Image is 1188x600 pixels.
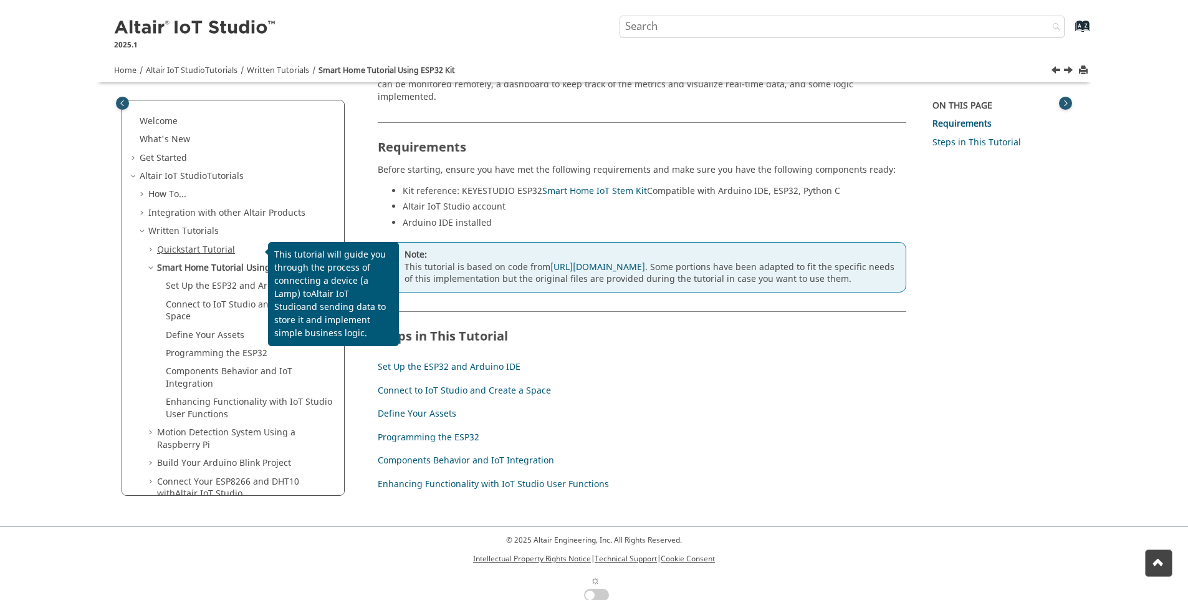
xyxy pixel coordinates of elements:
[915,17,1075,511] nav: On this page
[147,262,157,274] span: Collapse Smart Home Tutorial Using ESP32 Kit
[595,553,657,564] a: Technical Support
[113,17,353,503] nav: Table of Contents Container
[138,207,148,220] span: Expand Integration with other Altair Products
[378,122,906,160] h2: Requirements
[473,553,715,564] p: | |
[147,476,157,488] span: Expand Connect Your ESP8266 and DHT10 withAltair IoT Studio
[378,54,906,103] p: In this guide, you will go through the process of setting up a Smart Home system using an IoT kit...
[140,133,190,146] a: What's New
[1052,64,1062,79] a: Previous topic: Create a User Function to Automate the Process
[130,170,140,183] span: Collapse Altair IoT StudioTutorials
[157,426,295,452] a: Motion Detection System Using a Raspberry Pi
[542,185,647,198] a: Smart Home IoT Stem Kit
[95,54,1093,82] nav: Tools
[116,97,129,110] button: Toggle publishing table of content
[114,18,277,38] img: Altair IoT Studio
[140,152,187,165] a: Get Started
[473,535,715,546] p: © 2025 Altair Engineering, Inc. All Rights Reserved.
[378,384,551,397] a: Connect to IoT Studio and Create a Space
[146,65,237,76] a: Altair IoT StudioTutorials
[403,217,906,233] li: Arduino IDE installed
[157,243,235,256] a: Quickstart Tutorial
[378,164,906,177] p: Before starting, ensure you have met the following requirements and make sure you have the follow...
[274,288,349,314] span: Altair IoT Studio
[140,170,244,183] a: Altair IoT StudioTutorials
[403,185,906,201] li: Kit reference: KEYESTUDIO ESP32 Compatible with Arduino IDE, ESP32, Python C
[157,475,299,501] a: Connect Your ESP8266 and DHT10 withAltair IoT Studio
[590,572,601,589] span: ☼
[157,261,312,274] a: Smart Home Tutorial Using ESP32 Kit
[146,65,205,76] span: Altair IoT Studio
[147,457,157,470] span: Expand Build Your Arduino Blink Project
[378,454,554,467] a: Components Behavior and IoT Integration
[378,360,520,374] a: Set Up the ESP32 and Arduino IDE
[550,261,645,274] a: [URL][DOMAIN_NAME]
[378,311,906,349] h2: Steps in This Tutorial
[473,553,591,564] a: Intellectual Property Rights Notice
[175,487,242,500] span: Altair IoT Studio
[138,225,148,238] span: Collapse Written Tutorials
[1059,97,1072,110] button: Toggle topic table of content
[932,100,1066,112] div: On this page
[1080,62,1090,79] button: Print this page
[932,117,992,130] a: Requirements
[378,431,479,444] a: Programming the ESP32
[147,244,157,256] span: Expand Quickstart Tutorial
[319,65,455,76] a: Smart Home Tutorial Using ESP32 Kit
[148,206,305,220] a: Integration with other Altair Products
[148,188,186,201] a: How To...
[166,395,332,421] a: Enhancing Functionality with IoT Studio User Functions
[661,553,715,564] a: Cookie Consent
[114,39,277,51] p: 2025.1
[166,329,244,342] a: Define Your Assets
[247,65,309,76] a: Written Tutorials
[166,347,267,360] a: Programming the ESP32
[166,365,292,390] a: Components Behavior and IoT Integration
[620,16,1065,38] input: Search query
[166,279,309,293] a: Set Up the ESP32 and Arduino IDE
[1065,64,1075,79] a: Next topic: Set Up the ESP32 and Arduino IDE
[130,152,140,165] span: Expand Get Started
[157,457,291,470] a: Build Your Arduino Blink Project
[378,478,609,491] a: Enhancing Functionality with IoT Studio User Functions
[378,407,456,420] a: Define Your Assets
[147,427,157,439] span: Expand Motion Detection System Using a Raspberry Pi
[140,115,178,128] a: Welcome
[378,358,893,499] nav: Child Links
[405,249,901,261] span: Note:
[138,188,148,201] span: Expand How To...
[932,136,1021,149] a: Steps in This Tutorial
[403,201,906,217] li: Altair IoT Studio account
[274,248,393,340] p: This tutorial will guide you through the process of connecting a device (a Lamp) to and sending d...
[148,225,219,238] a: Written Tutorials
[378,242,906,293] div: This tutorial is based on code from . Some portions have been adapted to fit the specific needs o...
[1036,16,1071,40] button: Search
[114,65,137,76] a: Home
[166,298,312,324] a: Connect to IoT Studio and Create a Space
[1055,26,1083,39] a: Go to index terms page
[140,170,207,183] span: Altair IoT Studio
